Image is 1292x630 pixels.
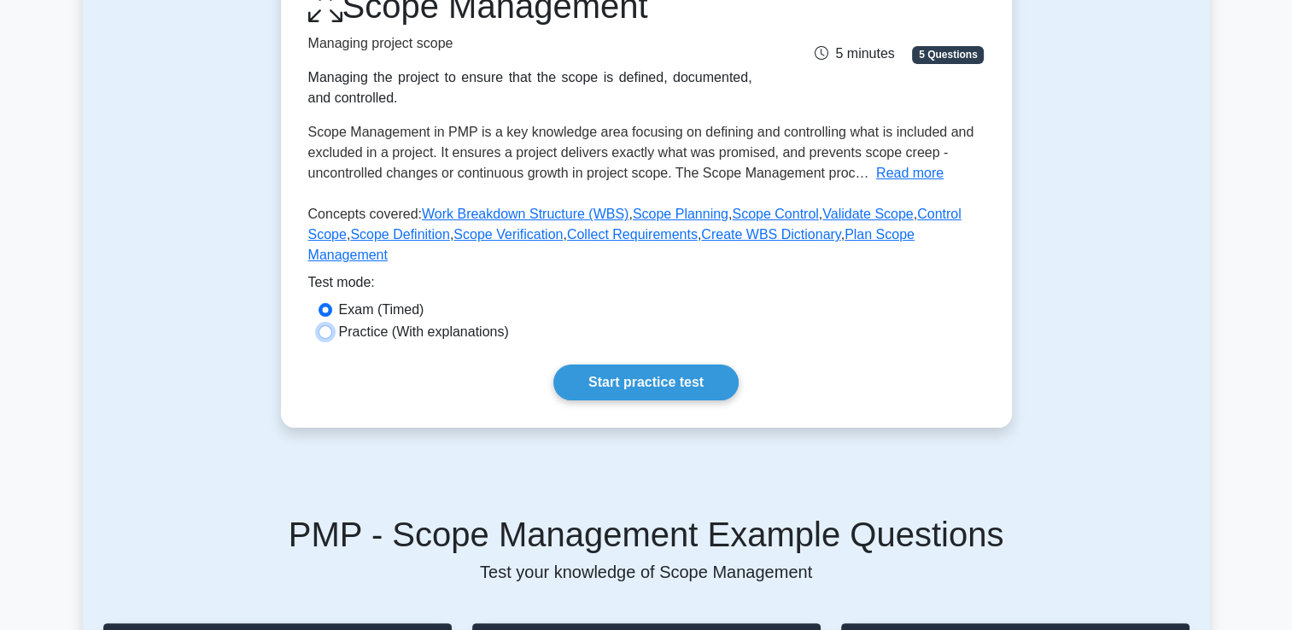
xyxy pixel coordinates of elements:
[339,300,424,320] label: Exam (Timed)
[339,322,509,342] label: Practice (With explanations)
[103,514,1190,555] h5: PMP - Scope Management Example Questions
[308,272,985,300] div: Test mode:
[308,204,985,272] p: Concepts covered: , , , , , , , , ,
[308,33,752,54] p: Managing project scope
[453,227,563,242] a: Scope Verification
[553,365,739,400] a: Start practice test
[308,125,974,180] span: Scope Management in PMP is a key knowledge area focusing on defining and controlling what is incl...
[815,46,894,61] span: 5 minutes
[732,207,818,221] a: Scope Control
[701,227,840,242] a: Create WBS Dictionary
[567,227,698,242] a: Collect Requirements
[876,163,944,184] button: Read more
[633,207,728,221] a: Scope Planning
[912,46,984,63] span: 5 Questions
[822,207,913,221] a: Validate Scope
[308,67,752,108] div: Managing the project to ensure that the scope is defined, documented, and controlled.
[103,562,1190,582] p: Test your knowledge of Scope Management
[350,227,450,242] a: Scope Definition
[422,207,628,221] a: Work Breakdown Structure (WBS)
